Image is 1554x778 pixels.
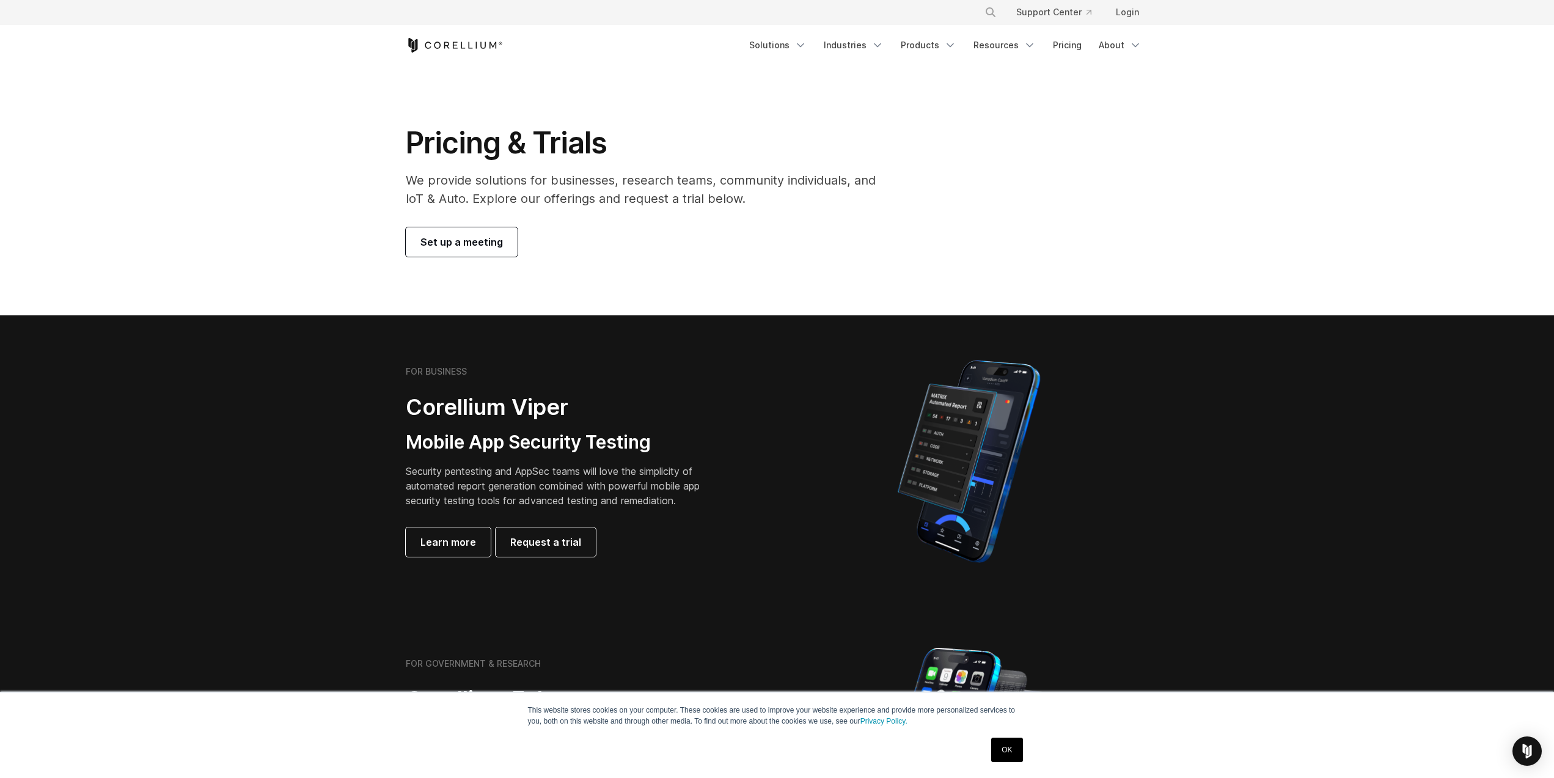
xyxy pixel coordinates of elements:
[980,1,1002,23] button: Search
[816,34,891,56] a: Industries
[970,1,1149,23] div: Navigation Menu
[528,705,1027,727] p: This website stores cookies on your computer. These cookies are used to improve your website expe...
[406,686,748,713] h2: Corellium Falcon
[510,535,581,549] span: Request a trial
[406,394,719,421] h2: Corellium Viper
[406,38,503,53] a: Corellium Home
[406,366,467,377] h6: FOR BUSINESS
[496,527,596,557] a: Request a trial
[406,527,491,557] a: Learn more
[406,431,719,454] h3: Mobile App Security Testing
[1106,1,1149,23] a: Login
[406,125,893,161] h1: Pricing & Trials
[1091,34,1149,56] a: About
[406,658,541,669] h6: FOR GOVERNMENT & RESEARCH
[742,34,814,56] a: Solutions
[893,34,964,56] a: Products
[742,34,1149,56] div: Navigation Menu
[1512,736,1542,766] div: Open Intercom Messenger
[1006,1,1101,23] a: Support Center
[406,227,518,257] a: Set up a meeting
[406,171,893,208] p: We provide solutions for businesses, research teams, community individuals, and IoT & Auto. Explo...
[420,235,503,249] span: Set up a meeting
[1046,34,1089,56] a: Pricing
[420,535,476,549] span: Learn more
[406,464,719,508] p: Security pentesting and AppSec teams will love the simplicity of automated report generation comb...
[860,717,907,725] a: Privacy Policy.
[966,34,1043,56] a: Resources
[991,738,1022,762] a: OK
[877,354,1061,568] img: Corellium MATRIX automated report on iPhone showing app vulnerability test results across securit...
